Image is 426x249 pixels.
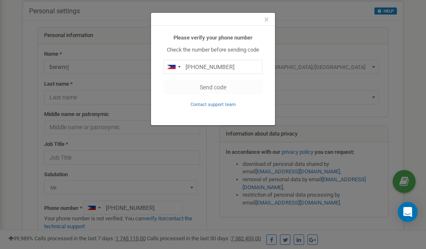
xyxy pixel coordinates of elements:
[163,60,263,74] input: 0905 123 4567
[173,35,253,41] b: Please verify your phone number
[264,15,269,24] button: Close
[398,202,418,222] div: Open Intercom Messenger
[164,60,183,74] div: Telephone country code
[264,15,269,25] span: ×
[191,101,236,107] a: Contact support team
[163,46,263,54] p: Check the number before sending code
[191,102,236,107] small: Contact support team
[163,80,263,94] button: Send code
